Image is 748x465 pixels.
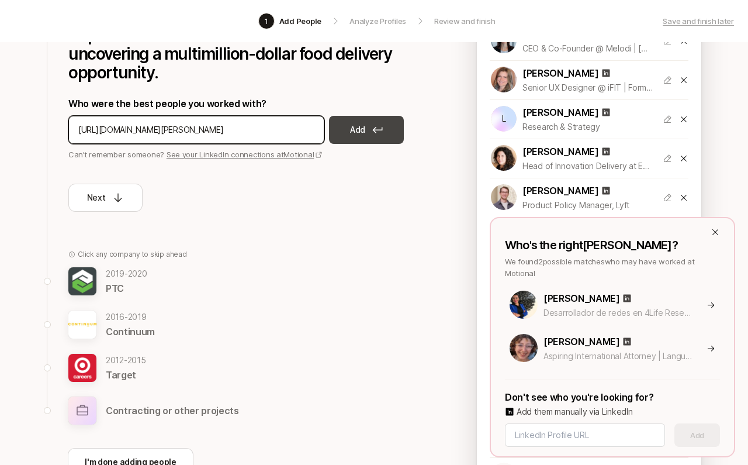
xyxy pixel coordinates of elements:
[491,184,517,210] img: 1736215150948
[106,310,155,324] p: 2016 - 2019
[522,183,599,198] p: [PERSON_NAME]
[106,353,146,367] p: 2012 - 2015
[663,15,734,27] a: Save and finish later
[522,105,599,120] p: [PERSON_NAME]
[68,397,96,425] img: other-company-logo.svg
[167,150,323,159] a: See your LinkedIn connections atMotional
[515,428,655,442] input: LinkedIn Profile URL
[543,349,693,363] p: Aspiring International Attorney | Language & Culture Enthusiast
[522,120,653,134] p: Research & Strategy
[505,237,720,253] p: Who's the right [PERSON_NAME] ?
[329,116,404,144] button: Add
[510,334,538,362] img: 1752013897287
[434,15,496,27] p: Review and finish
[543,334,620,349] p: [PERSON_NAME]
[106,281,147,296] p: PTC
[78,249,187,260] p: Click any company to skip ahead
[522,198,653,212] p: Product Policy Manager, Lyft
[522,81,653,95] p: Senior UX Designer @ iFIT | Former iRobot, Motional | Connected Devices & Robotics
[517,405,633,419] p: Add them manually via LinkedIn
[265,15,268,27] p: 1
[68,267,96,295] img: 61ed22fa_c327_441d_8238_e01cbb878755.jpg
[68,354,96,382] img: 139adfbc_89b5_47b8_b9fa_c525ef003a5f.jpg
[106,324,155,339] p: Continuum
[68,311,96,339] img: 7435b6e3_c2e5_4d2f_b79d_332c1e787e43.jpg
[78,123,314,137] input: Add their name
[491,67,517,92] img: 1718281158516
[505,390,720,405] p: Don't see who you're looking for?
[106,267,147,281] p: 2019 - 2020
[522,42,653,56] p: CEO & Co-Founder @ Melodi | [GEOGRAPHIC_DATA] | Essential customer insights for AI agents
[87,191,106,205] p: Next
[543,291,620,306] p: [PERSON_NAME]
[543,306,693,320] p: Desarrollador de redes en 4Life Research
[502,115,506,123] p: L
[349,15,406,27] p: Analyze Profiles
[491,145,517,171] img: 1516257517190
[106,367,146,383] p: Target
[106,403,239,418] p: Contracting or other projects
[522,144,599,159] p: [PERSON_NAME]
[279,15,321,27] p: Add People
[522,66,599,81] p: [PERSON_NAME]
[68,149,419,160] p: Can’t remember someone?
[68,96,419,111] p: Who were the best people you worked with?
[68,184,143,212] button: Next
[510,291,538,319] img: 1532286667056
[522,159,653,173] p: Head of Innovation Delivery at EPAM Continuum
[68,7,419,82] p: At Motional, you led product research, defining requirements for autonomous vehicles and uncoveri...
[350,123,365,137] p: Add
[505,256,720,279] p: We found 2 possible matches who may have worked at Motional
